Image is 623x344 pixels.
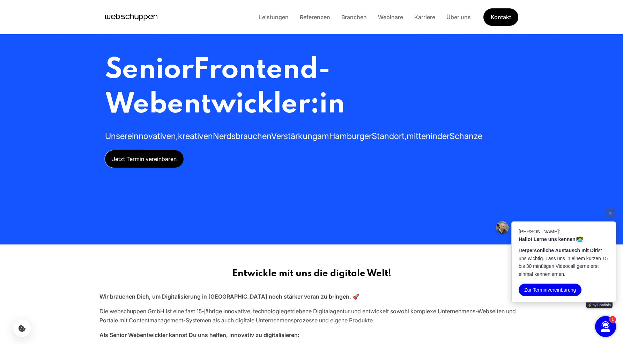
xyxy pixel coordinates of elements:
a: Über uns [441,14,476,21]
p: Die webschuppen GmbH ist eine fast 15-jährige innovative, technologiegetriebene Digitalagentur un... [99,307,524,325]
a: ⚡️ by Leadinfo [97,102,124,108]
span: der [437,131,450,141]
span: Standort, [372,131,407,141]
span: Verstärkung [271,131,317,141]
span: Senior [105,56,193,85]
a: Karriere [409,14,441,21]
a: Jetzt Termin vereinbaren [105,150,184,168]
span: Nerds [213,131,236,141]
a: Branchen [336,14,372,21]
p: Der ist uns wichtig. Lass uns in einem kurzen 15 bis 30 minütigen Videocall gerne erst einmal ken... [30,46,120,78]
span: Schanze [450,131,482,141]
button: Zur Terminvereinbarung [30,83,92,96]
a: Webinare [372,14,409,21]
button: Cookie-Einstellungen öffnen [13,320,31,337]
span: brauchen [236,131,271,141]
span: mitten [407,131,431,141]
span: 1 [123,117,125,122]
strong: Hallo! Lerne uns kennen! [30,36,88,42]
span: Unsere [105,131,132,141]
p: 👨‍💻 [30,35,120,43]
strong: Als Senior Webentwickler kannst Du uns helfen, innovativ zu digitalisieren: [99,331,299,338]
span: am [317,131,329,141]
span: innovativen, [132,131,178,141]
a: Hauptseite besuchen [105,12,157,22]
h2: Entwickle mit uns die digitale Welt! [99,268,524,279]
strong: persönliche Austausch mit Dir [38,47,108,53]
span: in [431,131,437,141]
strong: Wir brauchen Dich, um Digitalisierung in [GEOGRAPHIC_DATA] noch stärker voran zu bringen. 🚀 [99,293,359,300]
a: Get Started [483,7,518,27]
span: Frontend-Webentwickler:in [105,56,345,119]
p: [PERSON_NAME]: [30,27,120,35]
a: Referenzen [294,14,336,21]
span: Hamburger [329,131,372,141]
a: Leistungen [253,14,294,21]
span: kreativen [178,131,213,141]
